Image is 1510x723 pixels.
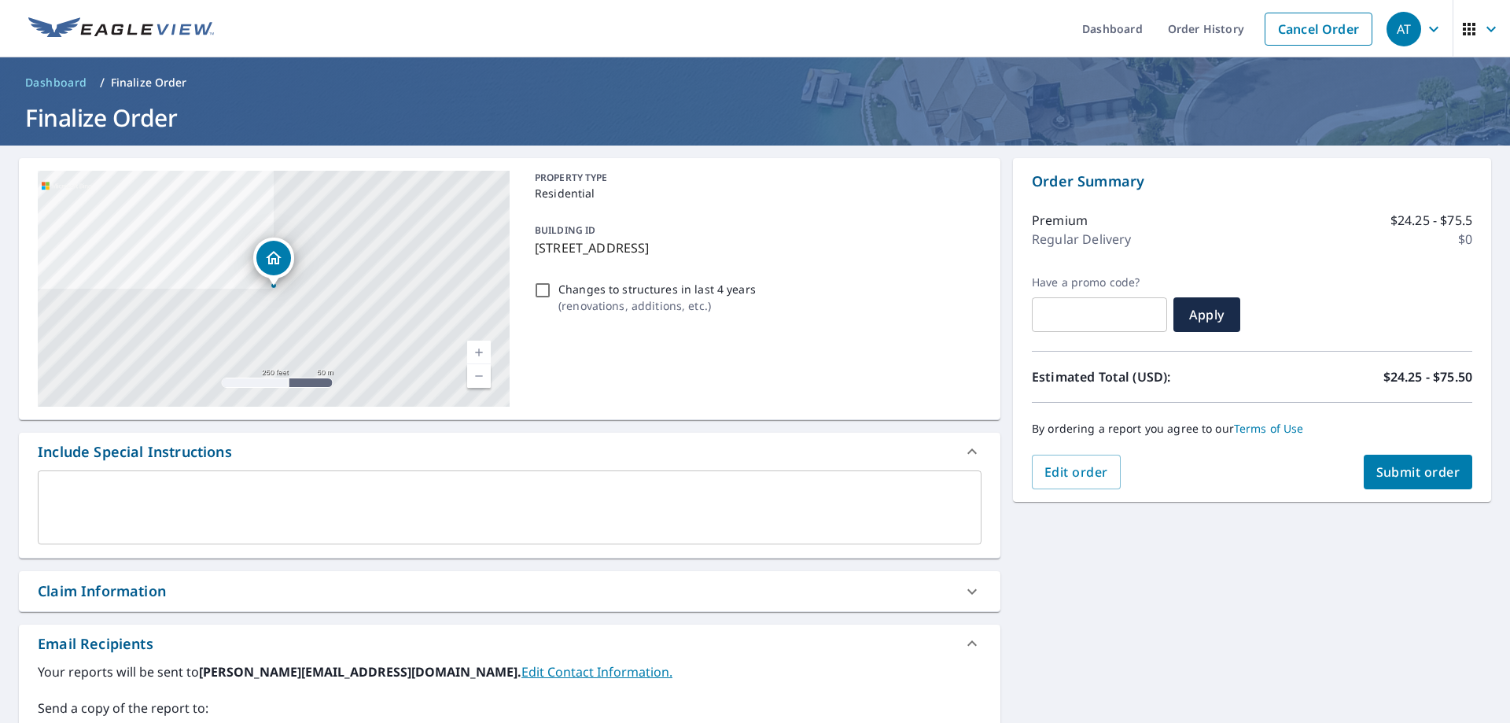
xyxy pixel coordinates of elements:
p: PROPERTY TYPE [535,171,975,185]
a: Cancel Order [1265,13,1372,46]
p: $24.25 - $75.5 [1390,211,1472,230]
span: Edit order [1044,463,1108,481]
div: AT [1387,12,1421,46]
p: By ordering a report you agree to our [1032,422,1472,436]
a: Terms of Use [1234,421,1304,436]
nav: breadcrumb [19,70,1491,95]
p: $0 [1458,230,1472,249]
a: Current Level 17, Zoom In [467,341,491,364]
span: Apply [1186,306,1228,323]
p: BUILDING ID [535,223,595,237]
span: Submit order [1376,463,1460,481]
button: Edit order [1032,455,1121,489]
div: Include Special Instructions [38,441,232,463]
p: Finalize Order [111,75,187,90]
p: Changes to structures in last 4 years [558,281,756,297]
div: Claim Information [38,581,166,602]
a: Current Level 17, Zoom Out [467,364,491,388]
div: Email Recipients [38,633,153,655]
p: ( renovations, additions, etc. ) [558,297,756,314]
p: Residential [535,185,975,201]
li: / [100,73,105,92]
p: Regular Delivery [1032,230,1131,249]
div: Email Recipients [19,625,1000,662]
label: Your reports will be sent to [38,662,981,681]
button: Apply [1173,297,1240,332]
img: EV Logo [28,17,214,41]
h1: Finalize Order [19,101,1491,134]
p: $24.25 - $75.50 [1383,367,1472,386]
span: Dashboard [25,75,87,90]
p: [STREET_ADDRESS] [535,238,975,257]
p: Order Summary [1032,171,1472,192]
button: Submit order [1364,455,1473,489]
div: Claim Information [19,571,1000,611]
p: Estimated Total (USD): [1032,367,1252,386]
label: Send a copy of the report to: [38,699,981,717]
b: [PERSON_NAME][EMAIL_ADDRESS][DOMAIN_NAME]. [199,663,521,681]
p: Premium [1032,211,1088,230]
a: EditContactInfo [521,663,672,681]
label: Have a promo code? [1032,275,1167,290]
div: Include Special Instructions [19,433,1000,470]
div: Dropped pin, building 1, Residential property, 3212 Apple St SE New Philadelphia, OH 44663 [253,238,294,286]
a: Dashboard [19,70,94,95]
